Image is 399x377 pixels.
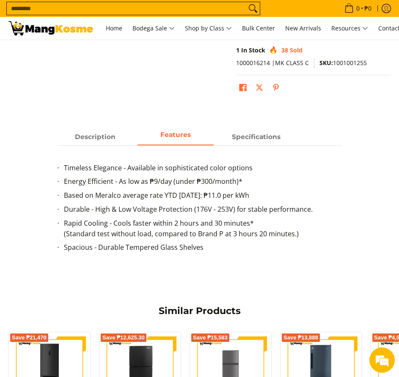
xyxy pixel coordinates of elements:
span: 38 [281,46,288,54]
span: Home [106,24,122,32]
a: Description 2 [218,129,294,145]
span: Save ₱12,625.30 [102,335,145,340]
span: Description [57,129,133,144]
a: Shop by Class [181,17,236,40]
span: 1 [236,46,239,54]
li: Based on Meralco average rate YTD [DATE]: ₱11.0 per kWh [64,190,341,204]
textarea: Type your message and hit 'Enter' [4,231,161,260]
a: Bodega Sale [128,17,179,40]
button: Search [246,2,260,15]
span: New Arrivals [285,24,321,32]
a: Description 1 [138,129,214,145]
span: Shop by Class [185,23,232,34]
strong: Specifications [232,133,281,141]
span: Save ₱15,583 [193,335,228,340]
a: Description [57,129,133,145]
span: We're online! [49,107,117,192]
a: Pin on Pinterest [270,82,282,96]
a: Bulk Center [238,17,279,40]
span: Bodega Sale [132,23,175,34]
span: Save ₱21,470 [12,335,47,340]
li: Energy Efficient - As low as ₱9/day (under ₱300/month)* [64,176,341,190]
li: Durable - High & Low Voltage Protection (176V - 253V) for stable performance. [64,204,341,218]
a: New Arrivals [281,17,325,40]
span: Bulk Center [242,24,275,32]
li: Rapid Cooling - Cools faster within 2 hours and 30 minutes* (Standard test without load, compared... [64,218,341,243]
div: Chat with us now [44,47,142,58]
span: Save ₱13,888 [283,335,318,340]
a: Share on Facebook [237,82,249,96]
span: In Stock [241,46,265,54]
span: Resources [331,23,368,34]
span: SKU: [319,59,333,67]
li: Spacious - Durable Tempered Glass Shelves [64,242,341,256]
span: • [342,4,374,13]
span: Sold [290,46,303,54]
a: Resources [327,17,372,40]
strong: Features [160,131,191,139]
span: ₱0 [363,5,373,11]
div: Description 1 [57,145,341,263]
img: Condura 8.2 Cu.Ft. Be U Ref Beige/Powder Blue (Class C) l Mang Kosme [8,21,93,36]
li: Timeless Elegance - Available in sophisticated color options [64,163,341,177]
a: Home [102,17,127,40]
h2: Similar Products [57,305,341,317]
span: 1001001255 [319,59,367,67]
a: Post on X [253,82,265,96]
span: 1000016214 |MK CLASS C [236,59,309,67]
span: 0 [355,5,361,11]
div: Minimize live chat window [139,4,159,25]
